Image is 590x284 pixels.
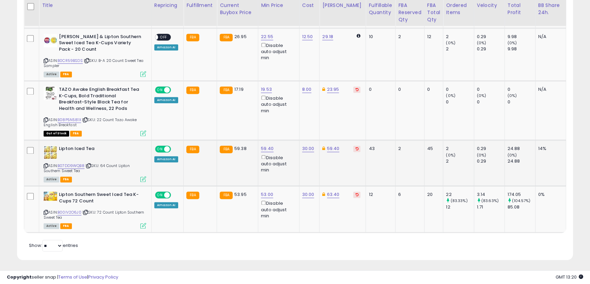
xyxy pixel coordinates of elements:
[446,204,473,210] div: 12
[186,34,199,41] small: FBA
[302,33,313,40] a: 12.50
[446,158,473,164] div: 2
[508,204,535,210] div: 85.08
[261,2,296,9] div: Min Price
[369,86,390,93] div: 0
[508,86,535,93] div: 0
[538,2,563,16] div: BB Share 24h.
[508,2,532,16] div: Total Profit
[477,146,504,152] div: 0.29
[508,46,535,52] div: 9.98
[234,191,247,198] span: 53.95
[158,34,169,40] span: OFF
[446,93,455,98] small: (0%)
[44,71,59,77] span: All listings currently available for purchase on Amazon
[508,34,535,40] div: 9.98
[42,2,149,9] div: Title
[29,242,78,249] span: Show: entries
[398,86,419,93] div: 0
[7,274,118,281] div: seller snap | |
[261,191,273,198] a: 53.00
[154,2,181,9] div: Repricing
[302,2,317,9] div: Cost
[427,191,438,198] div: 20
[154,44,178,50] div: Amazon AI
[60,223,72,229] span: FBA
[538,86,561,93] div: N/A
[44,86,146,135] div: ASIN:
[234,33,247,40] span: 26.95
[446,40,455,46] small: (0%)
[477,86,504,93] div: 0
[327,86,339,93] a: 23.95
[446,34,473,40] div: 2
[427,146,438,152] div: 45
[60,71,72,77] span: FBA
[58,58,83,64] a: B0CR59BSDS
[327,191,340,198] a: 63.40
[58,163,84,169] a: B07DD9WQB8
[261,145,274,152] a: 59.40
[44,131,69,136] span: All listings that are currently out of stock and unavailable for purchase on Amazon
[58,274,87,280] a: Terms of Use
[538,191,561,198] div: 0%
[234,86,244,93] span: 17.19
[170,192,181,198] span: OFF
[88,274,118,280] a: Privacy Policy
[369,146,390,152] div: 43
[186,191,199,199] small: FBA
[450,198,467,203] small: (83.33%)
[59,146,142,154] b: Lipton Iced Tea
[220,191,232,199] small: FBA
[59,86,142,113] b: TAZO Awake English Breakfast Tea K-Cups, Bold Traditional Breakfast-Style Black Tea for Health an...
[369,2,392,16] div: Fulfillable Quantity
[477,34,504,40] div: 0.29
[156,192,164,198] span: ON
[58,210,81,215] a: B00IV2O6J0
[44,191,57,201] img: 51du3m01VtL._SL40_.jpg
[170,87,181,93] span: OFF
[302,86,312,93] a: 8.00
[60,177,72,182] span: FBA
[154,97,178,103] div: Amazon AI
[322,2,363,9] div: [PERSON_NAME]
[44,58,143,68] span: | SKU: B-A 20 Count Sweet Tea Sampler
[446,191,473,198] div: 22
[220,146,232,153] small: FBA
[186,86,199,94] small: FBA
[44,146,146,181] div: ASIN:
[446,2,471,16] div: Ordered Items
[538,146,561,152] div: 14%
[261,33,273,40] a: 22.55
[44,146,57,159] img: 51PNmW7p32L._SL40_.jpg
[477,46,504,52] div: 0.29
[186,146,199,153] small: FBA
[369,191,390,198] div: 12
[477,158,504,164] div: 0.29
[44,86,57,100] img: 51tBi3+zjOL._SL40_.jpg
[220,86,232,94] small: FBA
[477,93,486,98] small: (0%)
[556,274,583,280] span: 2025-09-9 13:20 GMT
[477,40,486,46] small: (0%)
[59,34,142,54] b: [PERSON_NAME] & Lipton Southern Sweet Iced Tea K-Cups Variety Pack - 20 Count
[427,86,438,93] div: 0
[7,274,32,280] strong: Copyright
[508,158,535,164] div: 24.88
[156,146,164,152] span: ON
[477,152,486,158] small: (0%)
[261,199,294,219] div: Disable auto adjust min
[508,99,535,105] div: 0
[44,191,146,228] div: ASIN:
[44,210,144,220] span: | SKU: 72 Count Lipton Southern Sweet Tea
[398,2,421,23] div: FBA Reserved Qty
[302,145,314,152] a: 30.00
[261,94,294,114] div: Disable auto adjust min
[70,131,82,136] span: FBA
[398,191,419,198] div: 6
[59,191,142,206] b: Lipton Southern Sweet Iced Tea K-Cups 72 Count
[261,86,272,93] a: 19.53
[398,34,419,40] div: 2
[44,34,146,77] div: ASIN:
[58,117,81,123] a: B08P5N581X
